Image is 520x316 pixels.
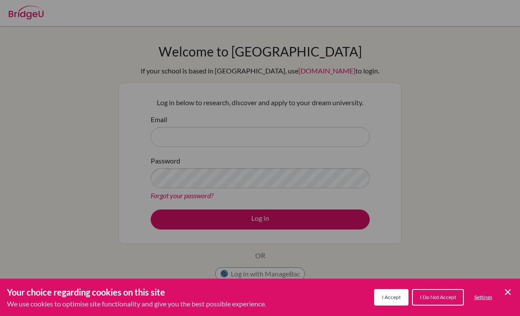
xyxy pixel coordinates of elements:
[467,290,499,305] button: Settings
[474,294,492,300] span: Settings
[503,287,513,297] button: Save and close
[374,289,409,306] button: I Accept
[420,294,456,300] span: I Do Not Accept
[7,286,266,299] h3: Your choice regarding cookies on this site
[7,299,266,309] p: We use cookies to optimise site functionality and give you the best possible experience.
[412,289,464,306] button: I Do Not Accept
[382,294,401,300] span: I Accept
